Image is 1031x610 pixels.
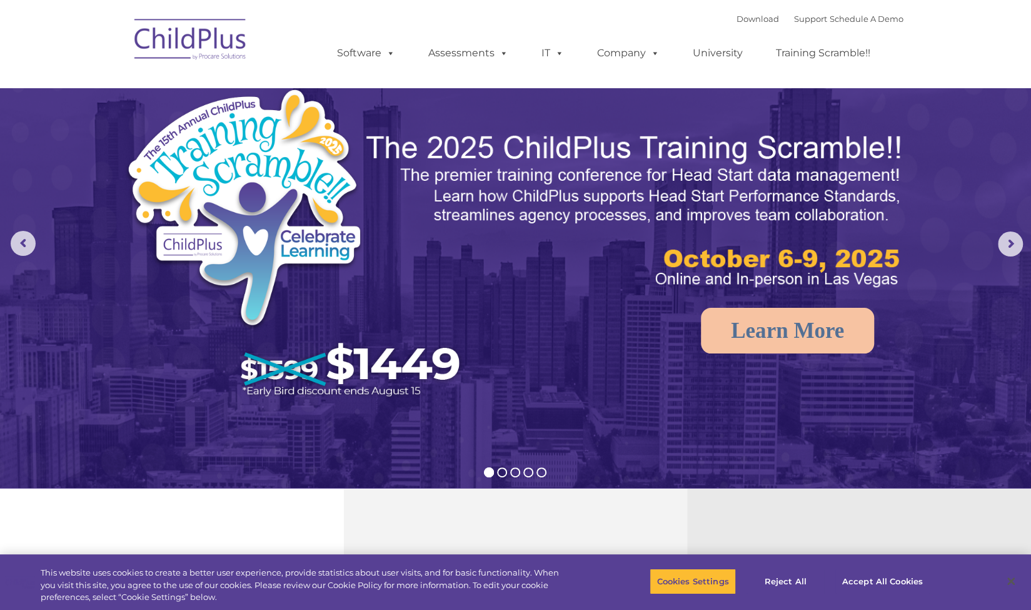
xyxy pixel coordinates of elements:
span: Phone number [174,134,227,143]
a: IT [529,41,576,66]
a: Training Scramble!! [763,41,883,66]
a: University [680,41,755,66]
button: Close [997,567,1025,595]
div: This website uses cookies to create a better user experience, provide statistics about user visit... [41,567,567,604]
a: Download [737,14,779,24]
span: Last name [174,83,212,92]
a: Software [324,41,408,66]
a: Company [585,41,672,66]
a: Learn More [701,308,874,353]
a: Support [794,14,827,24]
button: Cookies Settings [650,568,735,594]
img: ChildPlus by Procare Solutions [128,10,253,73]
button: Accept All Cookies [835,568,930,594]
a: Assessments [416,41,521,66]
button: Reject All [747,568,825,594]
a: Schedule A Demo [830,14,903,24]
font: | [737,14,903,24]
